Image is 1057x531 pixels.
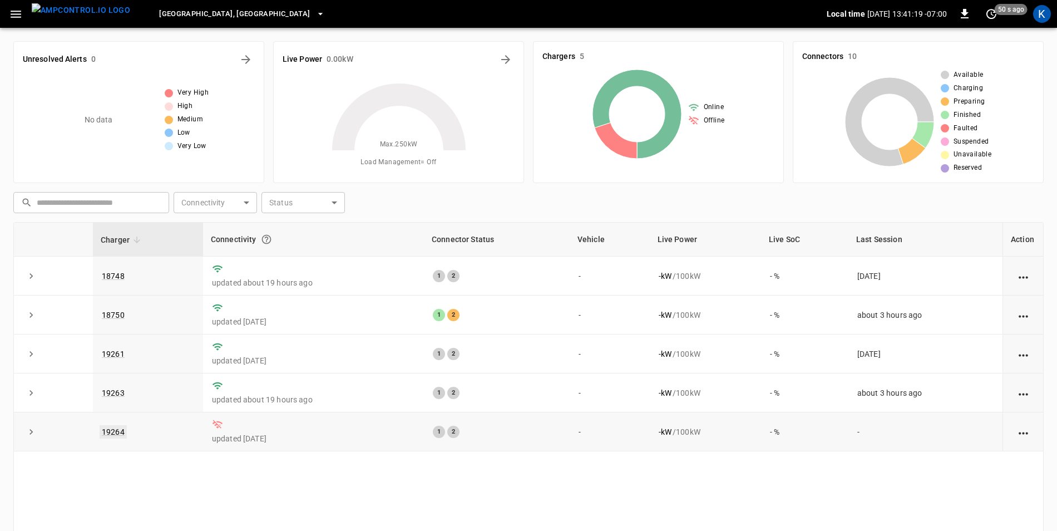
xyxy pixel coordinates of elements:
[23,385,39,401] button: expand row
[995,4,1028,15] span: 50 s ago
[433,387,445,399] div: 1
[848,412,1002,451] td: -
[101,233,144,247] span: Charger
[570,335,650,373] td: -
[659,309,671,321] p: - kW
[761,412,848,451] td: - %
[848,223,1002,257] th: Last Session
[867,8,947,19] p: [DATE] 13:41:19 -07:00
[212,316,415,327] p: updated [DATE]
[761,296,848,335] td: - %
[570,412,650,451] td: -
[761,257,848,296] td: - %
[23,424,39,440] button: expand row
[802,51,843,63] h6: Connectors
[827,8,865,19] p: Local time
[570,296,650,335] td: -
[848,296,1002,335] td: about 3 hours ago
[761,373,848,412] td: - %
[177,127,190,139] span: Low
[1002,223,1043,257] th: Action
[1016,348,1030,360] div: action cell options
[212,394,415,405] p: updated about 19 hours ago
[23,307,39,323] button: expand row
[424,223,570,257] th: Connector Status
[447,426,460,438] div: 2
[570,257,650,296] td: -
[580,51,584,63] h6: 5
[848,257,1002,296] td: [DATE]
[102,389,125,397] a: 19263
[659,426,752,437] div: / 100 kW
[212,355,415,366] p: updated [DATE]
[954,83,983,94] span: Charging
[659,387,752,399] div: / 100 kW
[23,53,87,66] h6: Unresolved Alerts
[497,51,515,68] button: Energy Overview
[659,348,671,360] p: - kW
[704,102,724,113] span: Online
[433,426,445,438] div: 1
[659,387,671,399] p: - kW
[360,157,436,168] span: Load Management = Off
[447,270,460,282] div: 2
[100,425,127,439] a: 19264
[237,51,255,68] button: All Alerts
[954,110,981,121] span: Finished
[32,3,130,17] img: ampcontrol.io logo
[102,272,125,281] a: 18748
[447,309,460,321] div: 2
[23,268,39,284] button: expand row
[1016,426,1030,437] div: action cell options
[704,115,725,126] span: Offline
[659,348,752,360] div: / 100 kW
[159,8,310,21] span: [GEOGRAPHIC_DATA], [GEOGRAPHIC_DATA]
[177,114,203,125] span: Medium
[659,271,671,282] p: - kW
[650,223,761,257] th: Live Power
[91,53,96,66] h6: 0
[659,426,671,437] p: - kW
[212,277,415,288] p: updated about 19 hours ago
[177,141,206,152] span: Very Low
[85,114,113,126] p: No data
[433,348,445,360] div: 1
[23,346,39,362] button: expand row
[848,335,1002,373] td: [DATE]
[1016,387,1030,399] div: action cell options
[659,271,752,282] div: / 100 kW
[447,387,460,399] div: 2
[283,53,322,66] h6: Live Power
[102,350,125,358] a: 19261
[761,335,848,373] td: - %
[954,123,978,134] span: Faulted
[155,3,329,25] button: [GEOGRAPHIC_DATA], [GEOGRAPHIC_DATA]
[256,229,276,249] button: Connection between the charger and our software.
[447,348,460,360] div: 2
[848,373,1002,412] td: about 3 hours ago
[848,51,857,63] h6: 10
[954,149,991,160] span: Unavailable
[542,51,575,63] h6: Chargers
[954,96,985,107] span: Preparing
[1016,309,1030,321] div: action cell options
[212,433,415,444] p: updated [DATE]
[982,5,1000,23] button: set refresh interval
[1016,271,1030,282] div: action cell options
[659,309,752,321] div: / 100 kW
[327,53,353,66] h6: 0.00 kW
[177,87,209,99] span: Very High
[954,163,982,174] span: Reserved
[954,70,984,81] span: Available
[380,139,418,150] span: Max. 250 kW
[433,270,445,282] div: 1
[570,373,650,412] td: -
[570,223,650,257] th: Vehicle
[433,309,445,321] div: 1
[1033,5,1051,23] div: profile-icon
[954,136,989,147] span: Suspended
[211,229,416,249] div: Connectivity
[102,311,125,319] a: 18750
[177,101,193,112] span: High
[761,223,848,257] th: Live SoC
